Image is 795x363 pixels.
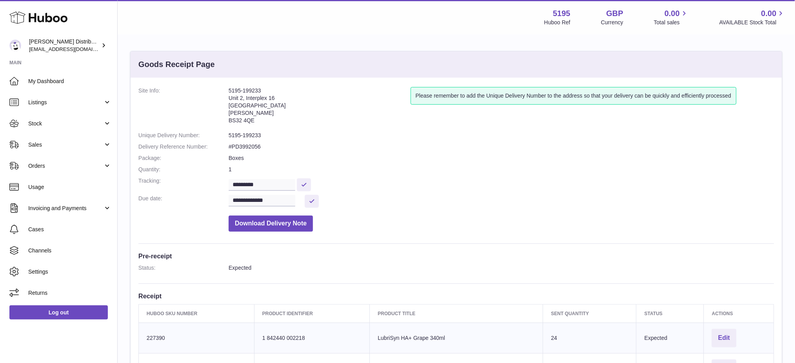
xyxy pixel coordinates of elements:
[229,143,774,151] dd: #PD3992056
[29,46,115,52] span: [EMAIL_ADDRESS][DOMAIN_NAME]
[9,40,21,51] img: internalAdmin-5195@internal.huboo.com
[654,8,689,26] a: 0.00 Total sales
[665,8,680,19] span: 0.00
[601,19,624,26] div: Currency
[28,99,103,106] span: Listings
[28,141,103,149] span: Sales
[704,304,774,323] th: Actions
[28,120,103,127] span: Stock
[654,19,689,26] span: Total sales
[138,59,215,70] h3: Goods Receipt Page
[28,268,111,276] span: Settings
[712,329,736,347] button: Edit
[543,323,637,353] td: 24
[229,87,411,128] address: 5195-199233 Unit 2, Interplex 16 [GEOGRAPHIC_DATA] [PERSON_NAME] BS32 4QE
[761,8,777,19] span: 0.00
[138,154,229,162] dt: Package:
[254,323,370,353] td: 1 842440 002218
[719,19,786,26] span: AVAILABLE Stock Total
[544,19,571,26] div: Huboo Ref
[229,264,774,272] dd: Expected
[637,323,704,353] td: Expected
[370,323,543,353] td: LubriSyn HA+ Grape 340ml
[553,8,571,19] strong: 5195
[28,162,103,170] span: Orders
[9,305,108,319] a: Log out
[138,143,229,151] dt: Delivery Reference Number:
[28,289,111,297] span: Returns
[229,216,313,232] button: Download Delivery Note
[138,132,229,139] dt: Unique Delivery Number:
[229,154,774,162] dd: Boxes
[138,166,229,173] dt: Quantity:
[370,304,543,323] th: Product title
[139,304,255,323] th: Huboo SKU Number
[138,264,229,272] dt: Status:
[606,8,623,19] strong: GBP
[28,205,103,212] span: Invoicing and Payments
[411,87,737,105] div: Please remember to add the Unique Delivery Number to the address so that your delivery can be qui...
[29,38,100,53] div: [PERSON_NAME] Distribution
[138,252,774,260] h3: Pre-receipt
[138,177,229,191] dt: Tracking:
[229,132,774,139] dd: 5195-199233
[637,304,704,323] th: Status
[28,78,111,85] span: My Dashboard
[138,87,229,128] dt: Site Info:
[138,292,774,300] h3: Receipt
[254,304,370,323] th: Product Identifier
[138,195,229,208] dt: Due date:
[28,183,111,191] span: Usage
[719,8,786,26] a: 0.00 AVAILABLE Stock Total
[229,166,774,173] dd: 1
[139,323,255,353] td: 227390
[543,304,637,323] th: Sent Quantity
[28,247,111,254] span: Channels
[28,226,111,233] span: Cases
